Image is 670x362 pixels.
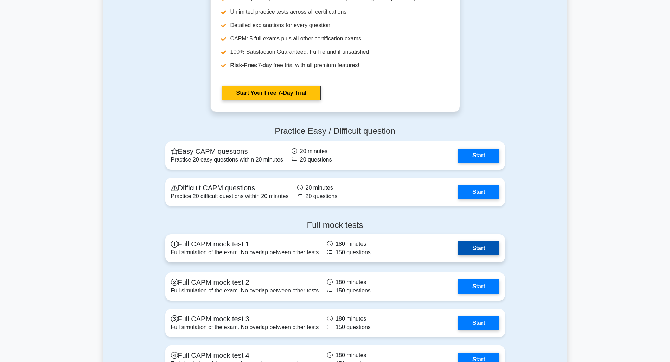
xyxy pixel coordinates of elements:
a: Start Your Free 7-Day Trial [222,86,321,100]
h4: Practice Easy / Difficult question [165,126,505,136]
a: Start [458,149,499,163]
h4: Full mock tests [165,220,505,230]
a: Start [458,241,499,255]
a: Start [458,185,499,199]
a: Start [458,316,499,330]
a: Start [458,279,499,294]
